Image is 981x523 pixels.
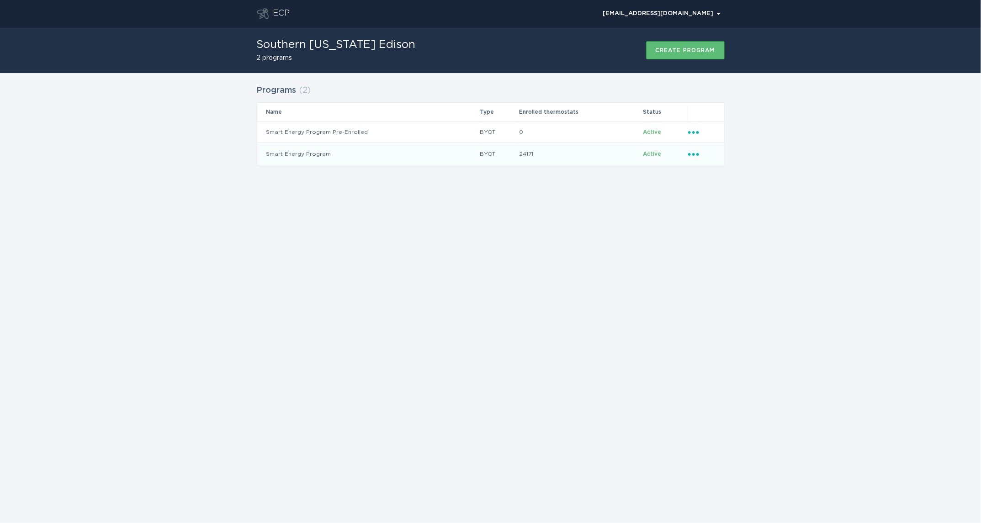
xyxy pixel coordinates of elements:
[519,143,642,165] td: 24171
[479,143,519,165] td: BYOT
[642,103,687,121] th: Status
[519,121,642,143] td: 0
[643,129,661,135] span: Active
[257,143,724,165] tr: 80cfb1d7bced4b899487a4b308054481
[257,103,479,121] th: Name
[599,7,725,21] div: Popover menu
[479,103,519,121] th: Type
[479,121,519,143] td: BYOT
[519,103,642,121] th: Enrolled thermostats
[643,151,661,157] span: Active
[299,86,311,95] span: ( 2 )
[273,8,290,19] div: ECP
[656,48,715,53] div: Create program
[688,127,715,137] div: Popover menu
[646,41,725,59] button: Create program
[257,82,297,99] h2: Programs
[257,55,416,61] h2: 2 programs
[257,8,269,19] button: Go to dashboard
[257,103,724,121] tr: Table Headers
[257,143,479,165] td: Smart Energy Program
[257,121,479,143] td: Smart Energy Program Pre-Enrolled
[688,149,715,159] div: Popover menu
[257,121,724,143] tr: 6de610b9a2fd41948d09d44bb2176dde
[257,39,416,50] h1: Southern [US_STATE] Edison
[599,7,725,21] button: Open user account details
[603,11,721,16] div: [EMAIL_ADDRESS][DOMAIN_NAME]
